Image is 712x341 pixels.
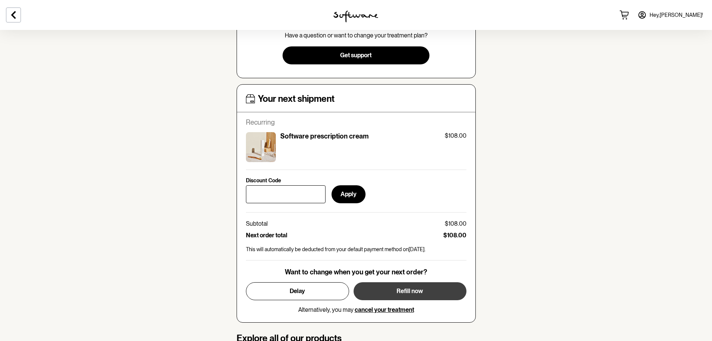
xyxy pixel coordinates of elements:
p: Discount Code [246,177,281,184]
p: This will automatically be deducted from your default payment method on [DATE] . [246,246,466,253]
a: Hey,[PERSON_NAME]! [633,6,708,24]
button: cancel your treatment [355,306,414,313]
span: Hey, [PERSON_NAME] ! [650,12,703,18]
p: Want to change when you get your next order? [285,268,427,276]
button: Delay [246,282,349,300]
p: Recurring [246,118,466,127]
p: Next order total [246,232,287,239]
p: Software prescription cream [280,132,369,140]
span: Refill now [397,287,423,295]
button: Apply [332,185,366,203]
span: Delay [290,287,305,295]
img: ckrjxa58r00013h5xwe9s3e5z.jpg [246,132,276,162]
span: Get support [340,52,372,59]
p: Have a question or want to change your treatment plan? [285,32,428,39]
p: $108.00 [445,220,466,227]
p: Subtotal [246,220,268,227]
p: $108.00 [445,132,466,139]
img: software logo [333,10,378,22]
h4: Your next shipment [258,94,335,104]
p: Alternatively, you may [298,306,414,313]
p: $108.00 [443,232,466,239]
button: Refill now [354,282,466,300]
button: Get support [283,46,429,64]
